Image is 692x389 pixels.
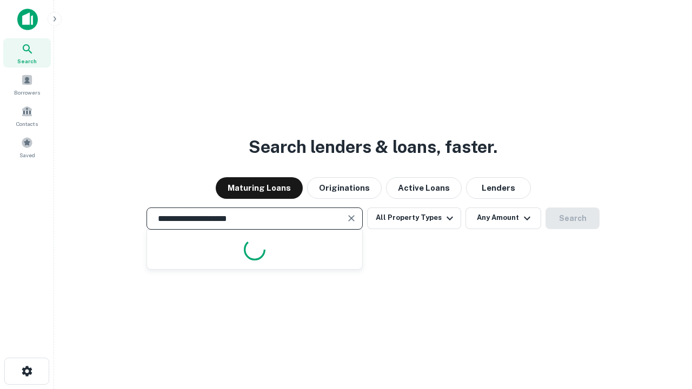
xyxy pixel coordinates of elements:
[14,88,40,97] span: Borrowers
[3,132,51,162] a: Saved
[19,151,35,159] span: Saved
[638,303,692,354] iframe: Chat Widget
[466,177,531,199] button: Lenders
[17,57,37,65] span: Search
[216,177,303,199] button: Maturing Loans
[386,177,462,199] button: Active Loans
[3,70,51,99] a: Borrowers
[307,177,382,199] button: Originations
[16,119,38,128] span: Contacts
[344,211,359,226] button: Clear
[465,207,541,229] button: Any Amount
[249,134,497,160] h3: Search lenders & loans, faster.
[17,9,38,30] img: capitalize-icon.png
[3,38,51,68] a: Search
[367,207,461,229] button: All Property Types
[3,101,51,130] a: Contacts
